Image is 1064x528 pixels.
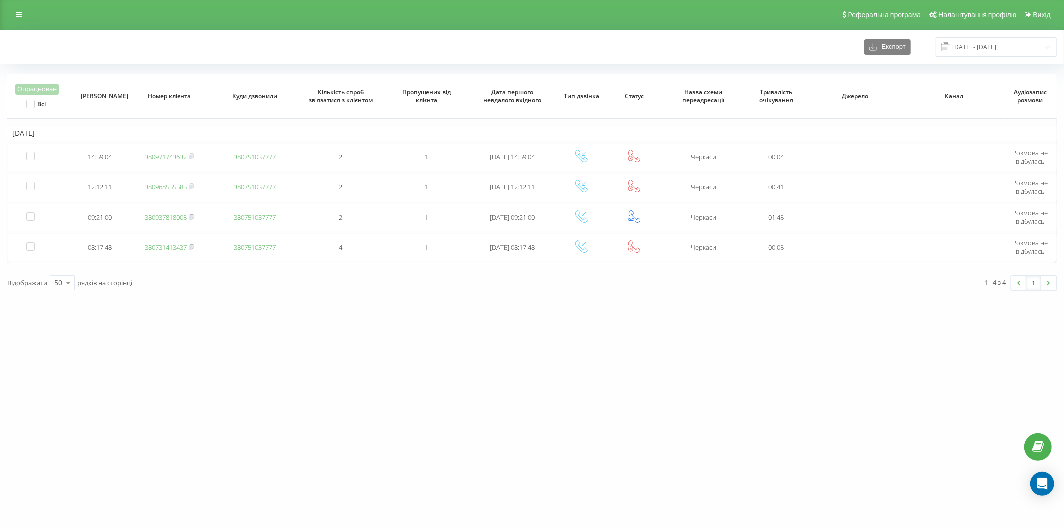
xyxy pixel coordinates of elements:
td: 00:04 [746,143,806,171]
td: 00:05 [746,233,806,261]
span: рядків на сторінці [77,278,132,287]
span: Пропущених від клієнта [392,88,460,104]
td: Черкаси [660,143,746,171]
span: Кількість спроб зв'язатися з клієнтом [307,88,375,104]
td: Черкаси [660,173,746,201]
span: Тривалість очікування [754,88,798,104]
td: 00:41 [746,173,806,201]
div: 50 [54,278,62,288]
td: 14:59:04 [73,143,126,171]
td: [DATE] [7,126,1057,141]
span: Джерело [815,92,895,100]
span: 1 [425,213,428,222]
span: 2 [339,213,342,222]
span: 1 [425,182,428,191]
span: Розмова не відбулась [1012,208,1048,226]
span: Тип дзвінка [562,92,601,100]
span: 2 [339,152,342,161]
span: [PERSON_NAME] [81,92,119,100]
span: 4 [339,243,342,252]
span: Розмова не відбулась [1012,238,1048,256]
span: Експорт [877,43,906,51]
a: 1 [1026,276,1041,290]
span: Налаштування профілю [938,11,1016,19]
span: Номер клієнта [135,92,204,100]
a: 380751037777 [234,152,276,161]
span: Дата першого невдалого вхідного [478,88,546,104]
td: 12:12:11 [73,173,126,201]
a: 380751037777 [234,243,276,252]
span: Розмова не відбулась [1012,178,1048,196]
span: [DATE] 14:59:04 [490,152,535,161]
span: [DATE] 09:21:00 [490,213,535,222]
label: Всі [26,100,46,108]
span: Статус [615,92,653,100]
div: 1 - 4 з 4 [985,277,1006,287]
span: Розмова не відбулась [1012,148,1048,166]
div: Open Intercom Messenger [1030,472,1054,496]
span: Аудіозапис розмови [1011,88,1049,104]
span: Реферальна програма [848,11,921,19]
td: 01:45 [746,203,806,231]
span: [DATE] 12:12:11 [490,182,535,191]
td: Черкаси [660,203,746,231]
a: 380937818005 [145,213,187,222]
button: Експорт [864,39,911,55]
span: Відображати [7,278,47,287]
span: Куди дзвонили [221,92,289,100]
td: 09:21:00 [73,203,126,231]
span: 1 [425,152,428,161]
a: 380731413437 [145,243,187,252]
a: 380751037777 [234,213,276,222]
a: 380968555585 [145,182,187,191]
td: Черкаси [660,233,746,261]
span: Канал [914,92,995,100]
span: 2 [339,182,342,191]
td: 08:17:48 [73,233,126,261]
a: 380751037777 [234,182,276,191]
a: 380971743632 [145,152,187,161]
span: Назва схеми переадресації [669,88,738,104]
span: 1 [425,243,428,252]
span: Вихід [1033,11,1051,19]
span: [DATE] 08:17:48 [490,243,535,252]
